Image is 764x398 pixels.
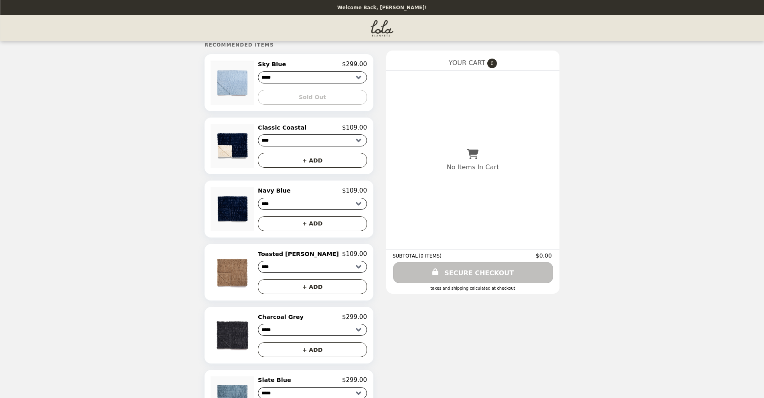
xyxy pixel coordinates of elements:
[342,187,367,194] p: $109.00
[211,187,256,231] img: Navy Blue
[258,71,367,83] select: Select a product variant
[258,376,294,384] h2: Slate Blue
[342,376,367,384] p: $299.00
[342,313,367,321] p: $299.00
[487,59,497,68] span: 0
[258,134,367,146] select: Select a product variant
[449,59,485,67] span: YOUR CART
[258,198,367,210] select: Select a product variant
[371,20,393,37] img: Brand Logo
[337,5,427,10] p: Welcome Back, [PERSON_NAME]!
[258,216,367,231] button: + ADD
[258,279,367,294] button: + ADD
[258,153,367,168] button: + ADD
[393,253,419,259] span: SUBTOTAL
[258,187,294,194] h2: Navy Blue
[419,253,442,259] span: ( 0 ITEMS )
[342,124,367,131] p: $109.00
[536,252,553,259] span: $0.00
[211,313,256,357] img: Charcoal Grey
[342,61,367,68] p: $299.00
[211,61,256,104] img: Sky Blue
[211,250,256,294] img: Toasted Almond
[258,61,289,68] h2: Sky Blue
[211,124,256,168] img: Classic Coastal
[258,324,367,336] select: Select a product variant
[342,250,367,258] p: $109.00
[258,124,310,131] h2: Classic Coastal
[258,313,307,321] h2: Charcoal Grey
[258,250,342,258] h2: Toasted [PERSON_NAME]
[393,286,553,290] div: Taxes and Shipping calculated at checkout
[447,163,499,171] p: No Items In Cart
[258,261,367,273] select: Select a product variant
[258,342,367,357] button: + ADD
